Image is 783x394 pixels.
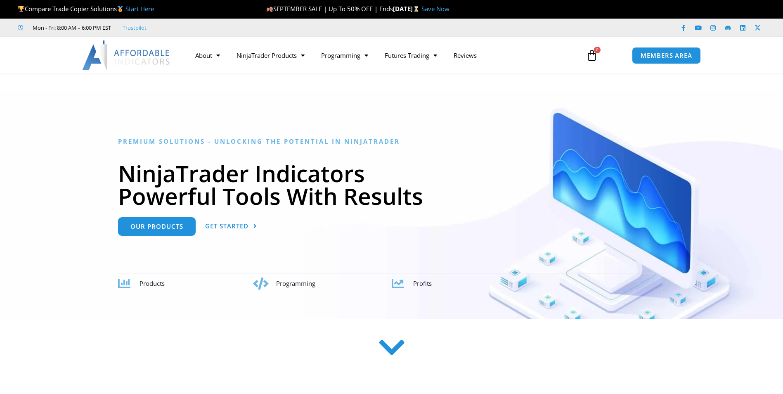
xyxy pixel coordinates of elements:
a: Get Started [205,217,257,236]
span: Mon - Fri: 8:00 AM – 6:00 PM EST [31,23,111,33]
strong: [DATE] [393,5,421,13]
a: About [187,46,228,65]
a: Trustpilot [123,23,147,33]
span: Programming [276,279,315,287]
span: Profits [413,279,432,287]
a: NinjaTrader Products [228,46,313,65]
span: Our Products [130,223,183,230]
span: Compare Trade Copier Solutions [18,5,154,13]
img: 🍂 [267,6,273,12]
a: Our Products [118,217,196,236]
span: MEMBERS AREA [641,52,692,59]
img: 🥇 [117,6,123,12]
a: Start Here [125,5,154,13]
img: 🏆 [18,6,24,12]
a: 0 [574,43,610,67]
a: Programming [313,46,376,65]
span: Products [140,279,165,287]
span: 0 [594,47,601,53]
a: Reviews [445,46,485,65]
img: ⌛ [413,6,419,12]
span: Get Started [205,223,248,229]
a: MEMBERS AREA [632,47,701,64]
h6: Premium Solutions - Unlocking the Potential in NinjaTrader [118,138,665,145]
img: LogoAI | Affordable Indicators – NinjaTrader [82,40,171,70]
h1: NinjaTrader Indicators Powerful Tools With Results [118,162,665,207]
span: SEPTEMBER SALE | Up To 50% OFF | Ends [266,5,393,13]
a: Futures Trading [376,46,445,65]
nav: Menu [187,46,577,65]
a: Save Now [421,5,449,13]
